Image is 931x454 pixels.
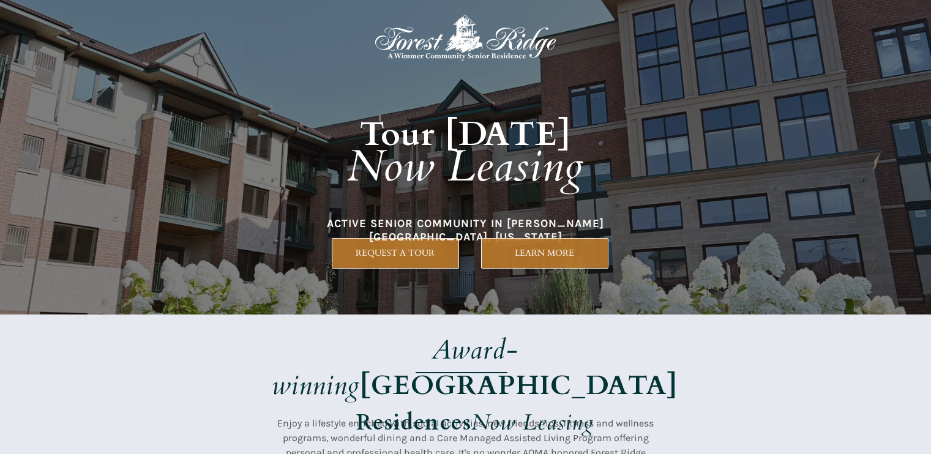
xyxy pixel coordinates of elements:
a: REQUEST A TOUR [332,238,459,269]
em: Award-winning [272,332,518,404]
strong: Tour [DATE] [360,112,572,157]
span: ACTIVE SENIOR COMMUNITY IN [PERSON_NAME][GEOGRAPHIC_DATA], [US_STATE] [327,217,604,244]
em: Now Leasing [347,137,584,196]
strong: Residences [356,407,471,437]
a: LEARN MORE [481,238,608,269]
span: REQUEST A TOUR [332,248,458,258]
span: LEARN MORE [482,248,608,258]
em: Now Leasing [471,407,594,437]
strong: [GEOGRAPHIC_DATA] [360,367,678,404]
